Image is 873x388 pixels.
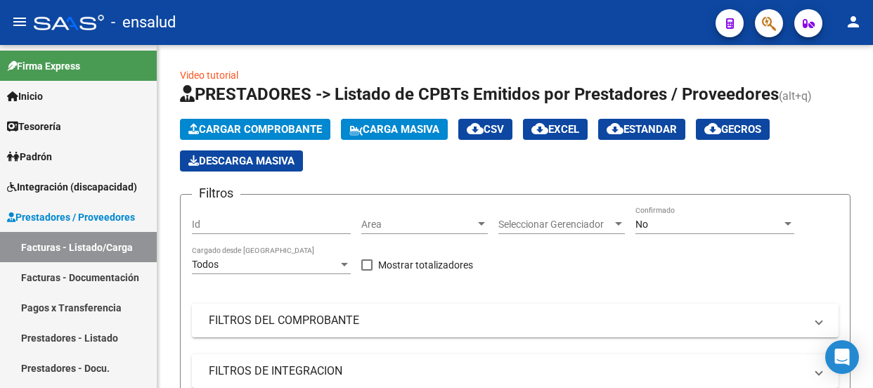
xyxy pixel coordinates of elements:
mat-icon: cloud_download [531,120,548,137]
mat-icon: menu [11,13,28,30]
span: Tesorería [7,119,61,134]
div: Open Intercom Messenger [825,340,859,374]
span: Todos [192,259,219,270]
span: Inicio [7,89,43,104]
mat-expansion-panel-header: FILTROS DE INTEGRACION [192,354,839,388]
span: Gecros [704,123,761,136]
mat-panel-title: FILTROS DE INTEGRACION [209,363,805,379]
span: Firma Express [7,58,80,74]
span: Cargar Comprobante [188,123,322,136]
span: Prestadores / Proveedores [7,209,135,225]
span: CSV [467,123,504,136]
span: Mostrar totalizadores [378,257,473,273]
span: Descarga Masiva [188,155,295,167]
mat-expansion-panel-header: FILTROS DEL COMPROBANTE [192,304,839,337]
button: Descarga Masiva [180,150,303,172]
button: Carga Masiva [341,119,448,140]
mat-icon: person [845,13,862,30]
button: EXCEL [523,119,588,140]
button: Cargar Comprobante [180,119,330,140]
a: Video tutorial [180,70,238,81]
span: No [635,219,648,230]
span: Area [361,219,475,231]
span: Padrón [7,149,52,164]
button: Gecros [696,119,770,140]
span: Carga Masiva [349,123,439,136]
span: EXCEL [531,123,579,136]
button: CSV [458,119,512,140]
mat-icon: cloud_download [607,120,623,137]
span: PRESTADORES -> Listado de CPBTs Emitidos por Prestadores / Proveedores [180,84,779,104]
mat-panel-title: FILTROS DEL COMPROBANTE [209,313,805,328]
mat-icon: cloud_download [704,120,721,137]
button: Estandar [598,119,685,140]
span: Seleccionar Gerenciador [498,219,612,231]
span: (alt+q) [779,89,812,103]
span: Integración (discapacidad) [7,179,137,195]
app-download-masive: Descarga masiva de comprobantes (adjuntos) [180,150,303,172]
h3: Filtros [192,183,240,203]
mat-icon: cloud_download [467,120,484,137]
span: - ensalud [111,7,176,38]
span: Estandar [607,123,677,136]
